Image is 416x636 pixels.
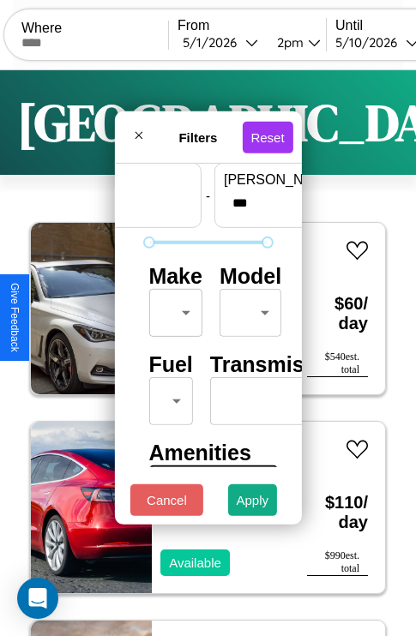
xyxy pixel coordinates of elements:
[148,441,267,465] h4: Amenities
[183,34,245,51] div: 5 / 1 / 2026
[169,551,221,574] p: Available
[17,578,58,619] div: Open Intercom Messenger
[268,34,308,51] div: 2pm
[263,33,326,51] button: 2pm
[307,549,368,576] div: $ 990 est. total
[148,352,192,377] h4: Fuel
[206,183,210,207] p: -
[220,264,281,289] h4: Model
[307,277,368,351] h3: $ 60 / day
[307,351,368,377] div: $ 540 est. total
[228,484,278,516] button: Apply
[130,484,203,516] button: Cancel
[242,121,292,153] button: Reset
[148,264,202,289] h4: Make
[178,33,263,51] button: 5/1/2026
[224,172,370,188] label: [PERSON_NAME]
[154,129,242,144] h4: Filters
[9,283,21,352] div: Give Feedback
[307,476,368,549] h3: $ 110 / day
[178,18,326,33] label: From
[21,21,168,36] label: Where
[46,172,192,188] label: min price
[335,34,406,51] div: 5 / 10 / 2026
[210,352,348,377] h4: Transmission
